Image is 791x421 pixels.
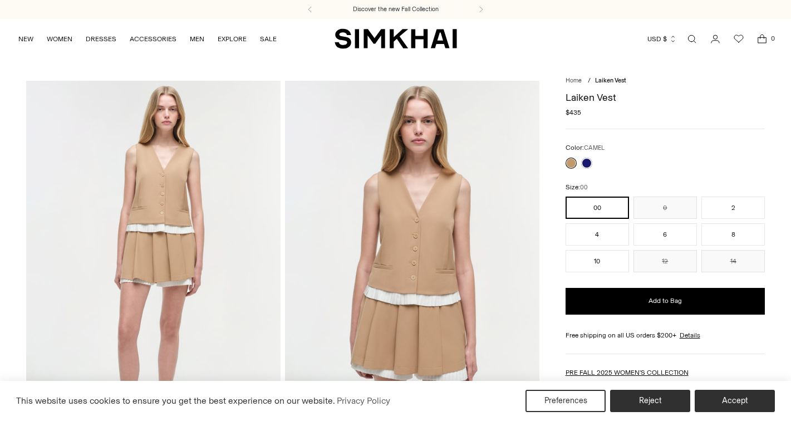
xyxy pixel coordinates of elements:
[353,5,439,14] a: Discover the new Fall Collection
[525,390,606,412] button: Preferences
[680,330,700,340] a: Details
[86,27,116,51] a: DRESSES
[566,92,765,102] h1: Laiken Vest
[260,27,277,51] a: SALE
[681,28,703,50] a: Open search modal
[633,250,697,272] button: 12
[16,395,335,406] span: This website uses cookies to ensure you get the best experience on our website.
[595,77,626,84] span: Laiken Vest
[584,144,605,151] span: CAMEL
[695,390,775,412] button: Accept
[704,28,726,50] a: Go to the account page
[566,76,765,86] nav: breadcrumbs
[580,184,588,191] span: 00
[701,250,765,272] button: 14
[47,27,72,51] a: WOMEN
[566,197,629,219] button: 00
[18,27,33,51] a: NEW
[566,288,765,315] button: Add to Bag
[610,390,690,412] button: Reject
[633,223,697,246] button: 6
[588,76,591,86] div: /
[566,369,689,376] a: PRE FALL 2025 WOMEN'S COLLECTION
[648,296,682,306] span: Add to Bag
[728,28,750,50] a: Wishlist
[130,27,176,51] a: ACCESSORIES
[218,27,247,51] a: EXPLORE
[751,28,773,50] a: Open cart modal
[701,197,765,219] button: 2
[633,197,697,219] button: 0
[566,77,582,84] a: Home
[566,330,765,340] div: Free shipping on all US orders $200+
[566,182,588,193] label: Size:
[566,250,629,272] button: 10
[647,27,677,51] button: USD $
[335,28,457,50] a: SIMKHAI
[768,33,778,43] span: 0
[566,143,605,153] label: Color:
[566,107,581,118] span: $435
[701,223,765,246] button: 8
[190,27,204,51] a: MEN
[566,223,629,246] button: 4
[335,393,392,409] a: Privacy Policy (opens in a new tab)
